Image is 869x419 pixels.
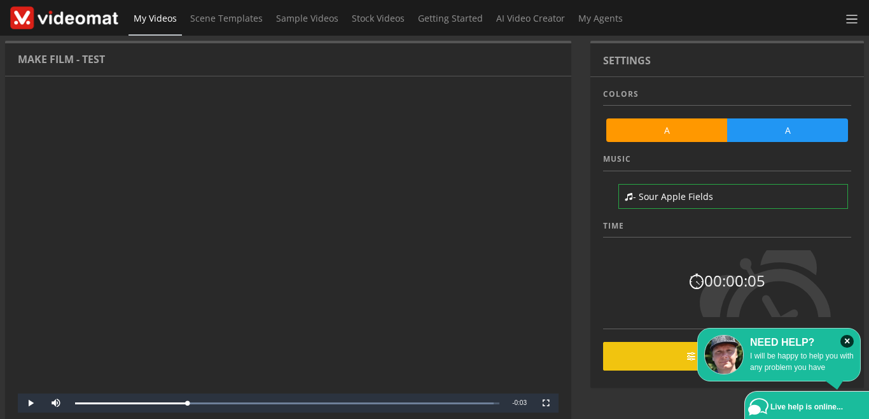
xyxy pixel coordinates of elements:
h5: Settings [603,55,651,67]
span: - Sour Apple Fields [624,190,713,203]
a: A [606,118,727,142]
h5: Make Film - test [18,53,105,66]
div: NEED HELP? [704,335,854,350]
i: Close [840,335,854,348]
div: Progress Bar [75,402,499,404]
h4: Colors [603,90,851,106]
span: My Videos [134,12,177,24]
span: AI Video Creator [496,12,565,24]
span: 0:03 [515,399,527,406]
a: - Sour Apple Fields [618,184,848,209]
span: - [512,399,514,406]
a: A [727,118,848,142]
a: Change Settings [603,342,851,371]
span: Sample Videos [276,12,338,24]
span: My Agents [578,12,623,24]
img: Theme-Logo [10,6,118,30]
button: Mute [43,394,69,413]
div: Modal Window [18,89,559,394]
span: Scene Templates [190,12,263,24]
h4: Time [603,222,851,238]
div: Video Player [18,89,559,394]
button: Play [18,394,43,413]
h4: 00:00:05 [689,272,765,290]
span: Live help is online... [770,402,843,411]
span: Getting Started [418,12,483,24]
span: Stock Videos [352,12,405,24]
span: I will be happy to help you with any problem you have [750,352,854,372]
a: Live help is online... [748,395,869,419]
button: Fullscreen [533,394,559,413]
h4: Music [603,155,851,171]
